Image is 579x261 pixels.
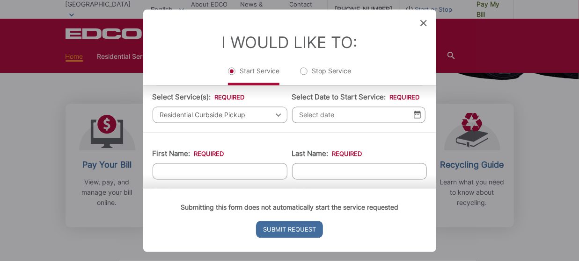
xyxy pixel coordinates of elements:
[153,149,224,158] label: First Name:
[292,106,425,123] input: Select date
[256,221,323,238] input: Submit Request
[300,66,351,85] label: Stop Service
[228,66,279,85] label: Start Service
[292,149,362,158] label: Last Name:
[414,111,421,119] img: Select date
[181,203,398,211] strong: Submitting this form does not automatically start the service requested
[153,106,287,123] span: Residential Curbside Pickup
[222,33,358,52] label: I Would Like To:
